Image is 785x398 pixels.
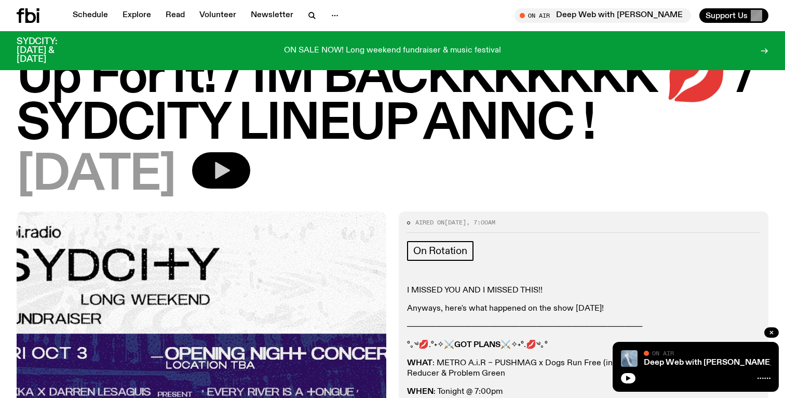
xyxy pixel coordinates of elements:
[407,304,760,314] p: Anyways, here's what happened on the show [DATE]!
[644,359,773,367] a: Deep Web with [PERSON_NAME]
[284,46,501,56] p: ON SALE NOW! Long weekend fundraiser & music festival
[407,340,760,350] p: °｡༄💋.°˖✧⚔ ⚔✧˖°.💋༄｡°
[407,359,760,378] p: : METRO A.i.R – PUSHMAG x Dogs Run Free (in the CBD) | [PERSON_NAME], Sonic Reducer & Problem Green
[245,8,300,23] a: Newsletter
[415,218,444,227] span: Aired on
[407,387,760,397] p: : Tonight @ 7:00pm
[116,8,157,23] a: Explore
[17,152,175,199] span: [DATE]
[407,388,434,396] strong: WHEN
[466,218,495,227] span: , 7:00am
[407,286,760,296] p: I MISSED YOU AND I MISSED THIS!!
[444,218,466,227] span: [DATE]
[193,8,242,23] a: Volunteer
[159,8,191,23] a: Read
[17,55,768,148] h1: Up For It! / IM BACKKKKKKK 💋 / SYDCITY LINEUP ANNC !
[699,8,768,23] button: Support Us
[407,359,432,367] strong: WHAT
[454,341,500,349] strong: GOT PLANS
[66,8,114,23] a: Schedule
[413,245,467,257] span: On Rotation
[515,8,691,23] button: On AirDeep Web with [PERSON_NAME]
[17,37,83,64] h3: SYDCITY: [DATE] & [DATE]
[407,322,760,332] p: ────────────────────────────────────────
[407,241,473,261] a: On Rotation
[652,350,674,356] span: On Air
[706,11,748,20] span: Support Us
